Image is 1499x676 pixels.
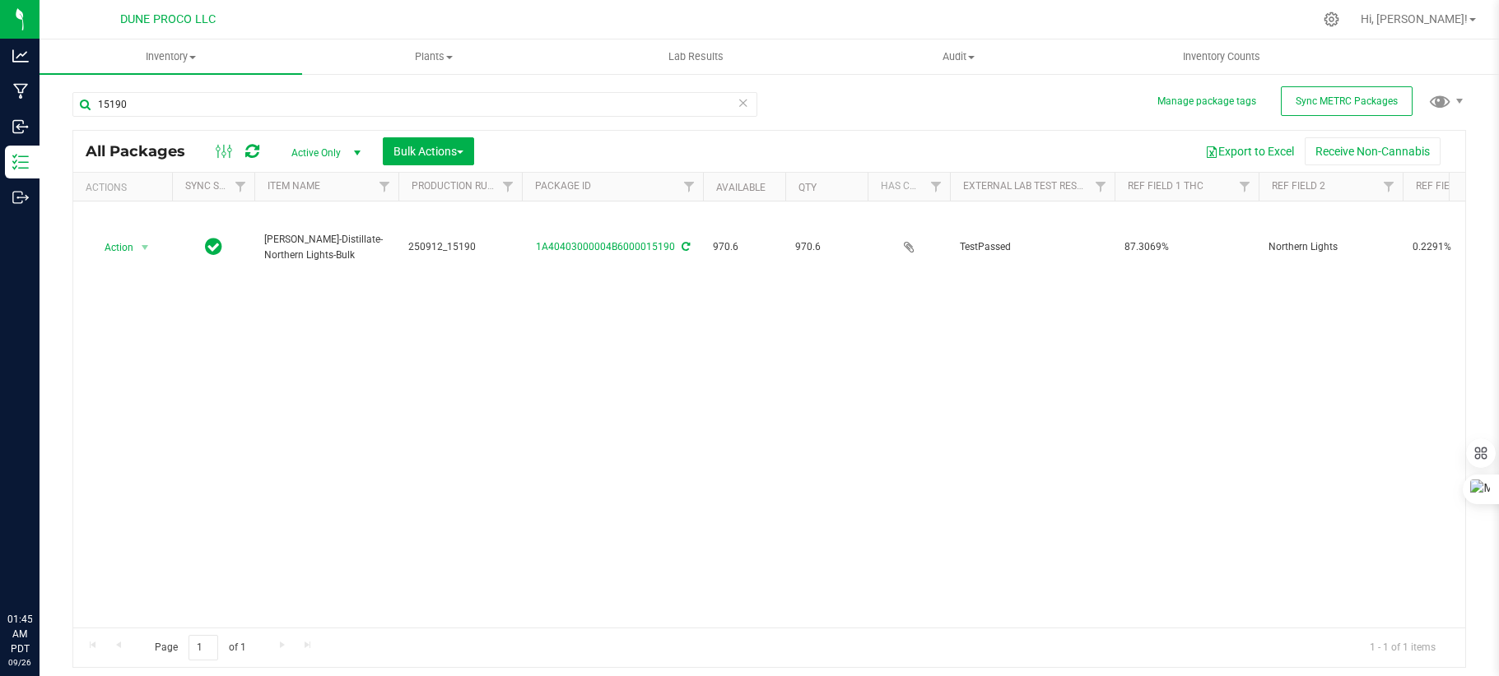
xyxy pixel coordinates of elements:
[1272,180,1325,192] a: Ref Field 2
[1281,86,1413,116] button: Sync METRC Packages
[86,142,202,160] span: All Packages
[7,612,32,656] p: 01:45 AM PDT
[268,180,320,192] a: Item Name
[1416,180,1491,192] a: Ref Field 3 CBD
[1161,49,1283,64] span: Inventory Counts
[565,39,827,74] a: Lab Results
[676,173,703,201] a: Filter
[303,49,564,64] span: Plants
[185,180,249,192] a: Sync Status
[12,154,29,170] inline-svg: Inventory
[1231,173,1259,201] a: Filter
[135,236,156,259] span: select
[495,173,522,201] a: Filter
[795,239,858,255] span: 970.6
[227,173,254,201] a: Filter
[963,180,1092,192] a: External Lab Test Result
[12,48,29,64] inline-svg: Analytics
[1124,239,1249,255] span: 87.3069%
[86,182,165,193] div: Actions
[1128,180,1203,192] a: Ref Field 1 THC
[393,145,463,158] span: Bulk Actions
[868,173,950,201] th: Has COA
[1357,635,1449,660] span: 1 - 1 of 1 items
[738,92,749,113] span: Clear
[960,239,1105,255] span: TestPassed
[1269,239,1393,255] span: Northern Lights
[7,656,32,669] p: 09/26
[40,49,302,64] span: Inventory
[1194,137,1305,165] button: Export to Excel
[536,241,675,252] a: 1A40403000004B6000015190
[12,189,29,206] inline-svg: Outbound
[408,239,512,255] span: 250912_15190
[1305,137,1441,165] button: Receive Non-Cannabis
[1091,39,1353,74] a: Inventory Counts
[798,182,817,193] a: Qty
[1321,12,1342,27] div: Manage settings
[1376,173,1403,201] a: Filter
[1087,173,1115,201] a: Filter
[716,182,766,193] a: Available
[383,137,474,165] button: Bulk Actions
[12,83,29,100] inline-svg: Manufacturing
[90,236,134,259] span: Action
[302,39,565,74] a: Plants
[12,118,29,135] inline-svg: Inbound
[120,12,216,26] span: DUNE PROCO LLC
[713,239,775,255] span: 970.6
[264,232,389,263] span: [PERSON_NAME]-Distillate-Northern Lights-Bulk
[72,92,757,117] input: Search Package ID, Item Name, SKU, Lot or Part Number...
[16,544,66,594] iframe: Resource center
[679,241,690,252] span: Sync from Compliance System
[535,180,591,192] a: Package ID
[646,49,746,64] span: Lab Results
[371,173,398,201] a: Filter
[828,49,1089,64] span: Audit
[1157,95,1256,109] button: Manage package tags
[40,39,302,74] a: Inventory
[827,39,1090,74] a: Audit
[1296,95,1398,107] span: Sync METRC Packages
[923,173,950,201] a: Filter
[1361,12,1468,25] span: Hi, [PERSON_NAME]!
[205,235,222,258] span: In Sync
[141,635,259,660] span: Page of 1
[412,180,495,192] a: Production Run
[189,635,218,660] input: 1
